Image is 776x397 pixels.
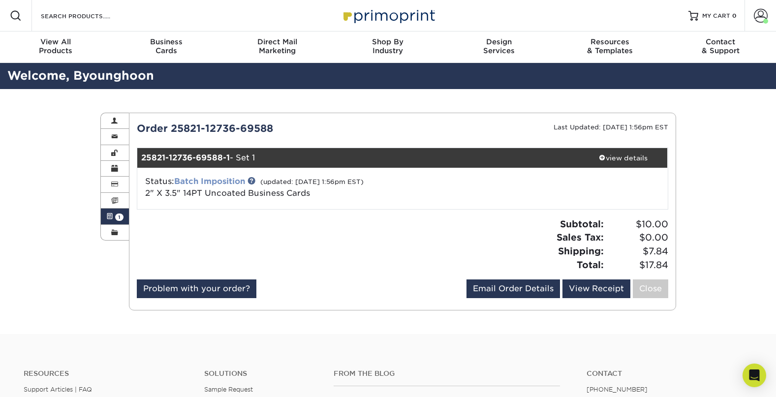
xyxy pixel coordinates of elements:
[145,188,310,198] a: 2" X 3.5" 14PT Uncoated Business Cards
[560,218,604,229] strong: Subtotal:
[260,178,364,185] small: (updated: [DATE] 1:56pm EST)
[562,279,630,298] a: View Receipt
[607,217,668,231] span: $10.00
[587,386,648,393] a: [PHONE_NUMBER]
[111,31,221,63] a: BusinessCards
[557,232,604,243] strong: Sales Tax:
[204,386,253,393] a: Sample Request
[333,31,443,63] a: Shop ByIndustry
[443,37,554,55] div: Services
[443,37,554,46] span: Design
[743,364,766,387] div: Open Intercom Messenger
[554,37,665,46] span: Resources
[554,31,665,63] a: Resources& Templates
[554,37,665,55] div: & Templates
[339,5,437,26] img: Primoprint
[115,214,124,221] span: 1
[174,177,245,186] a: Batch Imposition
[607,231,668,244] span: $0.00
[558,245,604,256] strong: Shipping:
[579,153,668,163] div: view details
[137,148,579,168] div: - Set 1
[665,31,776,63] a: Contact& Support
[702,12,730,20] span: MY CART
[137,279,256,298] a: Problem with your order?
[607,258,668,272] span: $17.84
[129,121,403,136] div: Order 25821-12736-69588
[665,37,776,55] div: & Support
[24,369,189,378] h4: Resources
[732,12,737,19] span: 0
[111,37,221,46] span: Business
[466,279,560,298] a: Email Order Details
[665,37,776,46] span: Contact
[443,31,554,63] a: DesignServices
[111,37,221,55] div: Cards
[40,10,136,22] input: SEARCH PRODUCTS.....
[222,37,333,55] div: Marketing
[633,279,668,298] a: Close
[138,176,491,199] div: Status:
[587,369,752,378] a: Contact
[334,369,560,378] h4: From the Blog
[2,367,84,394] iframe: Google Customer Reviews
[333,37,443,55] div: Industry
[101,209,129,224] a: 1
[554,123,668,131] small: Last Updated: [DATE] 1:56pm EST
[141,153,230,162] strong: 25821-12736-69588-1
[577,259,604,270] strong: Total:
[333,37,443,46] span: Shop By
[222,31,333,63] a: Direct MailMarketing
[579,148,668,168] a: view details
[222,37,333,46] span: Direct Mail
[204,369,318,378] h4: Solutions
[607,244,668,258] span: $7.84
